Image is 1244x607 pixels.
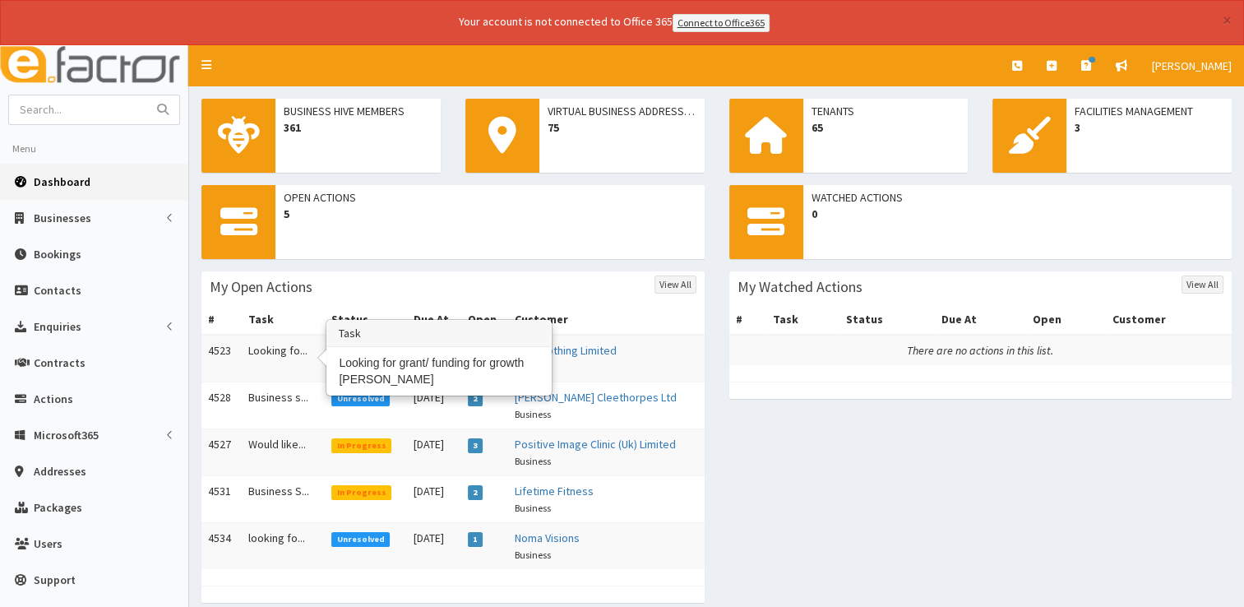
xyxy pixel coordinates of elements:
th: Open [461,304,508,335]
span: Virtual Business Addresses [548,103,696,119]
span: 1 [468,532,483,547]
td: Looking fo... [242,335,325,382]
span: Business Hive Members [284,103,432,119]
th: Due At [406,304,460,335]
span: Bookings [34,247,81,262]
input: Search... [9,95,147,124]
td: [DATE] [406,429,460,475]
span: 361 [284,119,432,136]
span: Facilities Management [1075,103,1223,119]
span: Tenants [812,103,960,119]
a: Connect to Office365 [673,14,770,32]
td: Would like... [242,429,325,475]
td: 4531 [201,475,242,522]
td: 4528 [201,382,242,429]
a: View All [654,276,696,294]
th: Task [242,304,325,335]
th: # [729,304,766,335]
span: 2 [468,392,483,406]
th: Status [325,304,406,335]
td: [DATE] [406,382,460,429]
span: Actions [34,392,73,406]
button: × [1223,12,1232,29]
small: Business [515,502,551,514]
span: Users [34,536,62,551]
span: In Progress [331,438,391,453]
td: Business s... [242,382,325,429]
th: Open [1026,304,1106,335]
span: 3 [1075,119,1223,136]
span: Contacts [34,283,81,298]
h3: My Open Actions [210,280,312,294]
h3: Task [327,321,551,347]
div: Your account is not connected to Office 365 [133,13,1095,32]
a: Fovi Clothing Limited [515,343,617,358]
small: Business [515,455,551,467]
span: Unresolved [331,392,390,406]
span: 3 [468,438,483,453]
span: Dashboard [34,174,90,189]
span: Watched Actions [812,189,1224,206]
span: Open Actions [284,189,696,206]
a: Lifetime Fitness [515,484,594,498]
span: 65 [812,119,960,136]
span: 5 [284,206,696,222]
th: # [201,304,242,335]
td: 4523 [201,335,242,382]
span: 75 [548,119,696,136]
a: [PERSON_NAME] [1140,45,1244,86]
td: looking fo... [242,522,325,569]
span: [PERSON_NAME] [1152,58,1232,73]
a: Noma Visions [515,531,580,545]
td: [DATE] [406,522,460,569]
span: Microsoft365 [34,428,99,443]
span: Unresolved [331,532,390,547]
a: View All [1182,276,1223,294]
a: [PERSON_NAME] Cleethorpes Ltd [515,390,677,405]
span: Support [34,572,76,587]
th: Task [766,304,839,335]
th: Customer [508,304,705,335]
th: Status [839,304,934,335]
td: Business S... [242,475,325,522]
div: Looking for grant/ funding for growth [PERSON_NAME] [327,347,551,395]
td: 4534 [201,522,242,569]
span: Packages [34,500,82,515]
td: [DATE] [406,475,460,522]
span: 0 [812,206,1224,222]
th: Due At [934,304,1026,335]
small: Business [515,408,551,420]
a: Positive Image Clinic (Uk) Limited [515,437,676,452]
span: In Progress [331,485,391,500]
span: Enquiries [34,319,81,334]
th: Customer [1106,304,1232,335]
td: 4527 [201,429,242,475]
span: Contracts [34,355,86,370]
i: There are no actions in this list. [907,343,1053,358]
h3: My Watched Actions [738,280,862,294]
span: Addresses [34,464,86,479]
span: 2 [468,485,483,500]
small: Business [515,549,551,561]
span: Businesses [34,211,91,225]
